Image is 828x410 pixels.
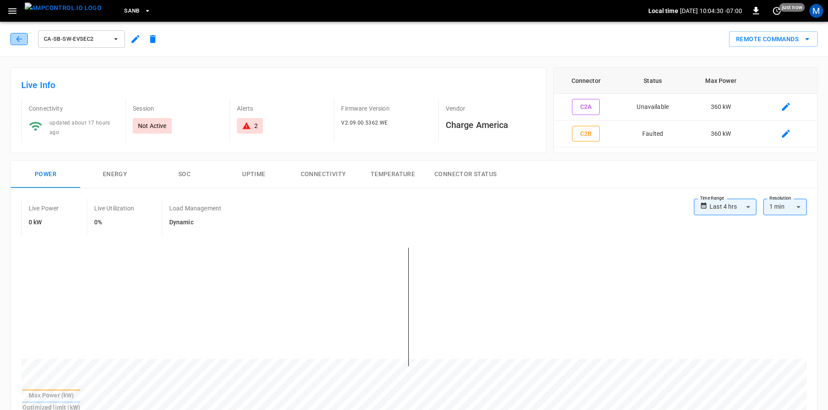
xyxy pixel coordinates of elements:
p: Live Utilization [94,204,134,213]
td: 360 kW [687,94,755,121]
div: Last 4 hrs [710,199,756,215]
span: V2.09.00.5362.WE [341,120,388,126]
div: profile-icon [809,4,823,18]
th: Max Power [687,68,755,94]
td: Faulted [618,121,687,148]
span: ca-sb-sw-evseC2 [44,34,108,44]
div: 2 [254,121,258,130]
p: [DATE] 10:04:30 -07:00 [680,7,742,15]
p: Load Management [169,204,221,213]
img: ampcontrol.io logo [25,3,102,13]
h6: Dynamic [169,218,221,227]
span: updated about 17 hours ago [49,120,110,135]
p: Session [133,104,223,113]
button: Connector Status [427,161,503,188]
button: C2B [572,126,600,142]
button: SOC [150,161,219,188]
p: Vendor [446,104,536,113]
th: Status [618,68,687,94]
button: Temperature [358,161,427,188]
p: Local time [648,7,678,15]
button: SanB [121,3,154,20]
label: Resolution [769,195,791,202]
h6: Charge America [446,118,536,132]
p: Not Active [138,121,167,130]
p: Live Power [29,204,59,213]
p: Firmware Version [341,104,431,113]
td: Unavailable [618,94,687,121]
p: Connectivity [29,104,118,113]
td: 360 kW [687,121,755,148]
p: Alerts [237,104,327,113]
h6: Live Info [21,78,536,92]
div: remote commands options [729,31,818,47]
button: Energy [80,161,150,188]
button: Remote Commands [729,31,818,47]
button: C2A [572,99,600,115]
label: Time Range [700,195,724,202]
span: SanB [124,6,140,16]
h6: 0 kW [29,218,59,227]
button: Power [11,161,80,188]
button: set refresh interval [770,4,784,18]
button: Uptime [219,161,289,188]
table: connector table [554,68,817,147]
span: just now [779,3,805,12]
th: Connector [554,68,618,94]
button: Connectivity [289,161,358,188]
h6: 0% [94,218,134,227]
button: ca-sb-sw-evseC2 [38,30,125,48]
div: 1 min [763,199,807,215]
